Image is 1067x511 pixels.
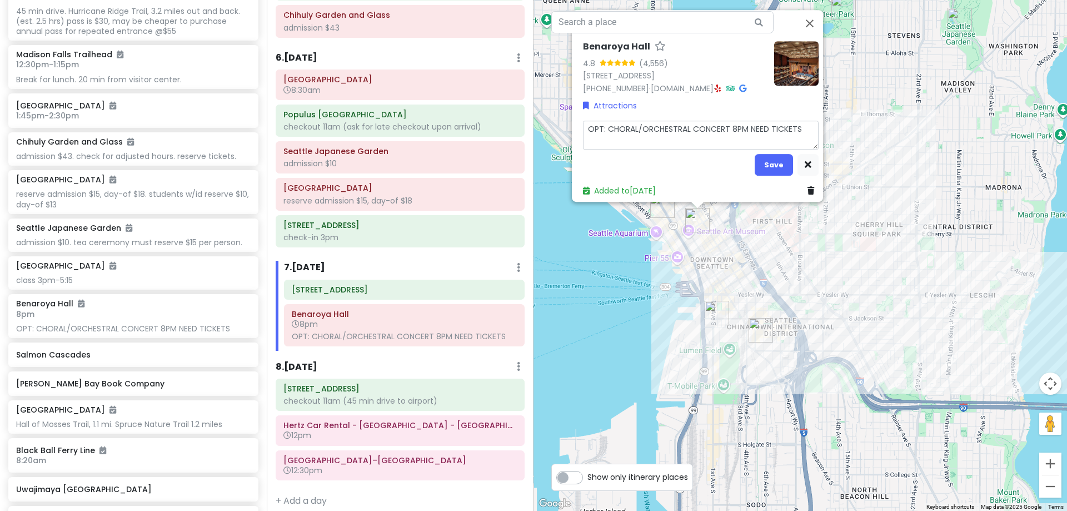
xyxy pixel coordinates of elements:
[639,57,668,69] div: (4,556)
[739,85,746,92] i: Google Maps
[16,137,134,147] h6: Chihuly Garden and Glass
[283,23,517,33] div: admission $43
[276,52,317,64] h6: 6 . [DATE]
[16,59,79,70] span: 12:30pm - 1:15pm
[1039,453,1061,475] button: Zoom in
[276,494,327,507] a: + Add a day
[16,445,250,455] h6: Black Ball Ferry Line
[536,497,573,511] img: Google
[1039,413,1061,435] button: Drag Pegman onto the map to open Street View
[283,85,321,96] span: 8:30am
[109,102,116,110] i: Added to itinerary
[726,85,735,92] i: Tripadvisor
[283,384,517,394] h6: 49010 SE Middle Fork Rd
[16,110,79,121] span: 1:45pm - 2:30pm
[283,183,517,193] h6: Seattle Asian Art Museum
[583,70,655,81] a: [STREET_ADDRESS]
[16,324,250,334] div: OPT: CHORAL/ORCHESTRAL CONCERT 8PM NEED TICKETS
[755,154,793,176] button: Save
[283,420,517,430] h6: Hertz Car Rental - Seatac - Seattle-tacoma International Airport (SEA)
[796,10,823,37] button: Close
[16,484,250,494] h6: Uwajimaya [GEOGRAPHIC_DATA]
[16,189,250,209] div: reserve admission $15, day-of $18. students w/id reserve $10, day-of $13
[807,185,819,197] a: Delete place
[109,262,116,270] i: Added to itinerary
[292,331,517,341] div: OPT: CHORAL/ORCHESTRAL CONCERT 8PM NEED TICKETS
[16,75,250,85] div: Break for lunch. 20 min from visitor center.
[926,503,974,511] button: Keyboard shortcuts
[16,275,250,285] div: class 3pm-5:15
[16,455,46,466] span: 8:20am
[283,430,311,441] span: 12pm
[583,99,637,111] a: Attractions
[127,138,134,146] i: Added to itinerary
[551,11,774,33] input: Search a place
[283,75,517,85] h6: Pike Place Market
[943,3,976,37] div: Seattle Japanese Garden
[981,504,1041,510] span: Map data ©2025 Google
[16,350,250,360] h6: Salmon Cascades
[583,41,650,53] h6: Benaroya Hall
[744,314,777,347] div: Uwajimaya Seattle
[16,261,116,271] h6: [GEOGRAPHIC_DATA]
[681,204,714,237] div: Benaroya Hall
[646,189,679,222] div: Pike Place Market
[583,185,656,196] a: Added to[DATE]
[99,446,106,454] i: Added to itinerary
[16,101,250,111] h6: [GEOGRAPHIC_DATA]
[16,175,116,185] h6: [GEOGRAPHIC_DATA]
[283,465,322,476] span: 12:30pm
[117,51,123,58] i: Added to itinerary
[292,319,318,330] span: 8pm
[283,158,517,168] div: admission $10
[16,49,123,59] h6: Madison Falls Trailhead
[283,146,517,156] h6: Seattle Japanese Garden
[655,41,666,53] a: Star place
[283,455,517,465] h6: Seattle–Tacoma International Airport
[774,41,819,86] img: Picture of the place
[700,296,734,330] div: Populus Seattle
[583,121,819,150] textarea: OPT: CHORAL/ORCHESTRAL CONCERT 8PM NEED TICKETS
[1039,475,1061,498] button: Zoom out
[16,151,250,161] div: admission $43. check for adjusted hours. reserve tickets.
[109,406,116,414] i: Added to itinerary
[284,262,325,274] h6: 7 . [DATE]
[292,285,517,295] h6: 49010 SE Middle Fork Rd
[536,497,573,511] a: Open this area in Google Maps (opens a new window)
[651,83,714,94] a: [DOMAIN_NAME]
[283,110,517,120] h6: Populus Seattle
[283,232,517,242] div: check-in 3pm
[1048,504,1064,510] a: Terms (opens in new tab)
[276,361,317,373] h6: 8 . [DATE]
[16,379,250,389] h6: [PERSON_NAME] Bay Book Company
[16,237,250,247] div: admission $10. tea ceremony must reserve $15 per person.
[78,300,84,307] i: Added to itinerary
[126,224,132,232] i: Added to itinerary
[1039,373,1061,395] button: Map camera controls
[283,10,517,20] h6: Chihuly Garden and Glass
[16,223,132,233] h6: Seattle Japanese Garden
[16,405,116,415] h6: [GEOGRAPHIC_DATA]
[583,41,765,95] div: · ·
[16,309,34,320] span: 8pm
[16,299,84,309] h6: Benaroya Hall
[583,83,649,94] a: [PHONE_NUMBER]
[109,176,116,183] i: Added to itinerary
[587,471,688,483] span: Show only itinerary places
[283,122,517,132] div: checkout 11am (ask for late checkout upon arrival)
[16,6,250,37] div: 45 min drive. Hurricane Ridge Trail, 3.2 miles out and back. (est. 2.5 hrs) pass is $30, may be c...
[16,419,250,429] div: Hall of Mosses Trail, 1.1 mi. Spruce Nature Trail 1.2 miles
[292,309,517,319] h6: Benaroya Hall
[283,196,517,206] div: reserve admission $15, day-of $18
[283,220,517,230] h6: 49010 SE Middle Fork Rd
[583,57,600,69] div: 4.8
[283,396,517,406] div: checkout 11am (45 min drive to airport)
